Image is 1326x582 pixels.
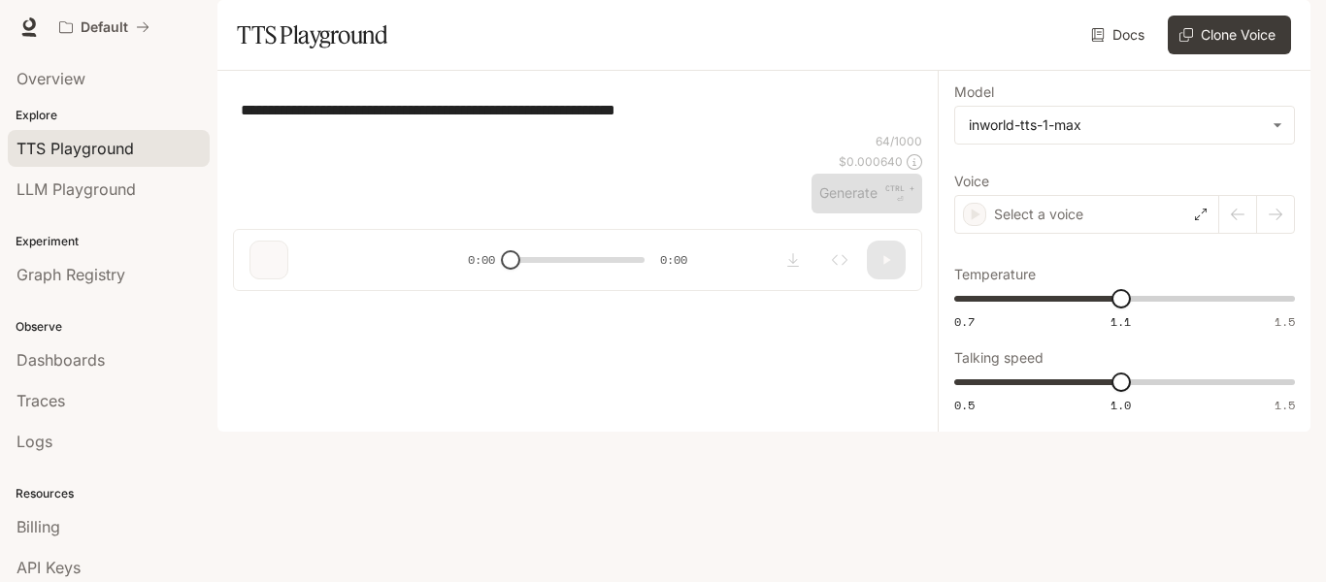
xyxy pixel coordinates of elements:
span: 1.1 [1111,313,1131,330]
div: inworld-tts-1-max [955,107,1294,144]
span: 0.7 [954,313,975,330]
p: 64 / 1000 [876,133,922,149]
div: inworld-tts-1-max [969,115,1263,135]
span: 1.5 [1275,397,1295,413]
button: Clone Voice [1168,16,1291,54]
p: Select a voice [994,205,1083,224]
button: All workspaces [50,8,158,47]
p: $ 0.000640 [839,153,903,170]
p: Voice [954,175,989,188]
span: 1.0 [1111,397,1131,413]
span: 0.5 [954,397,975,413]
h1: TTS Playground [237,16,387,54]
span: 1.5 [1275,313,1295,330]
p: Model [954,85,994,99]
a: Docs [1087,16,1152,54]
p: Default [81,19,128,36]
p: Talking speed [954,351,1044,365]
p: Temperature [954,268,1036,281]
